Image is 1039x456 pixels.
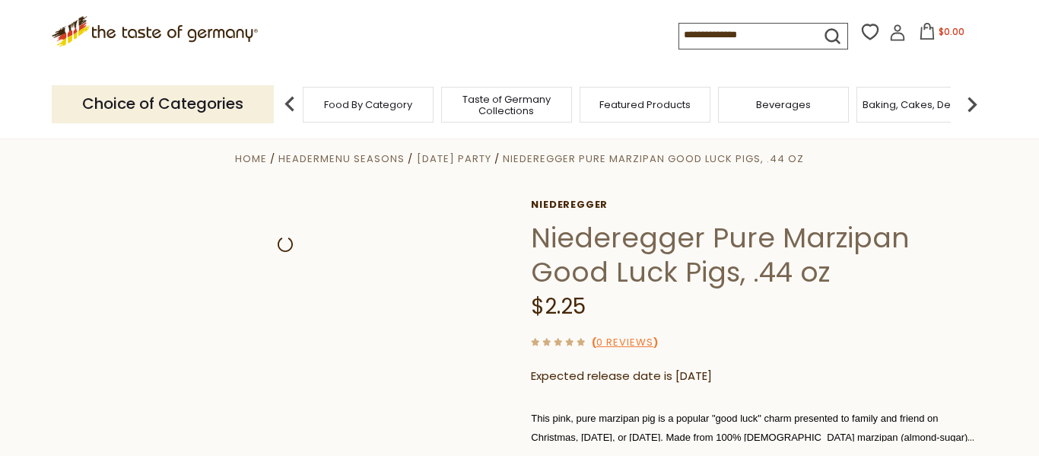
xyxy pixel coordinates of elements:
a: Beverages [756,99,811,110]
span: ( ) [592,335,658,349]
a: Food By Category [324,99,412,110]
p: Expected release date is [DATE] [531,367,976,386]
a: Niederegger [531,199,976,211]
p: Choice of Categories [52,85,274,123]
a: Home [235,151,267,166]
span: $0.00 [939,25,964,38]
button: $0.00 [909,23,974,46]
img: next arrow [957,89,987,120]
a: 0 Reviews [596,335,653,351]
span: $2.25 [531,292,586,321]
h1: Niederegger Pure Marzipan Good Luck Pigs, .44 oz [531,221,976,289]
a: Featured Products [599,99,691,110]
a: Taste of Germany Collections [446,94,567,116]
a: HeaderMenu Seasons [278,151,405,166]
a: Niederegger Pure Marzipan Good Luck Pigs, .44 oz [503,151,804,166]
a: [DATE] Party [417,151,491,166]
img: previous arrow [275,89,305,120]
a: Baking, Cakes, Desserts [863,99,980,110]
